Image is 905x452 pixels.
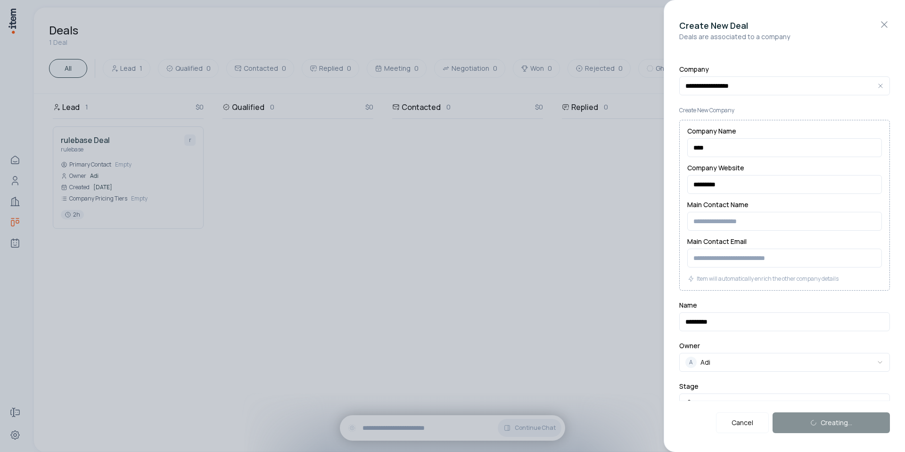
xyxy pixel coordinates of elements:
p: Deals are associated to a company [679,32,890,42]
label: Company Website [687,165,882,171]
label: Company Name [687,128,882,134]
label: Owner [679,343,890,349]
p: Create New Company [679,107,890,114]
label: Stage [679,383,890,390]
label: Company [679,66,890,73]
label: Main Contact Email [687,238,882,245]
label: Name [679,302,890,309]
span: Item will automatically enrich the other company details [697,275,839,283]
h2: Create New Deal [679,19,890,32]
label: Main Contact Name [687,201,882,208]
button: Cancel [716,412,769,433]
